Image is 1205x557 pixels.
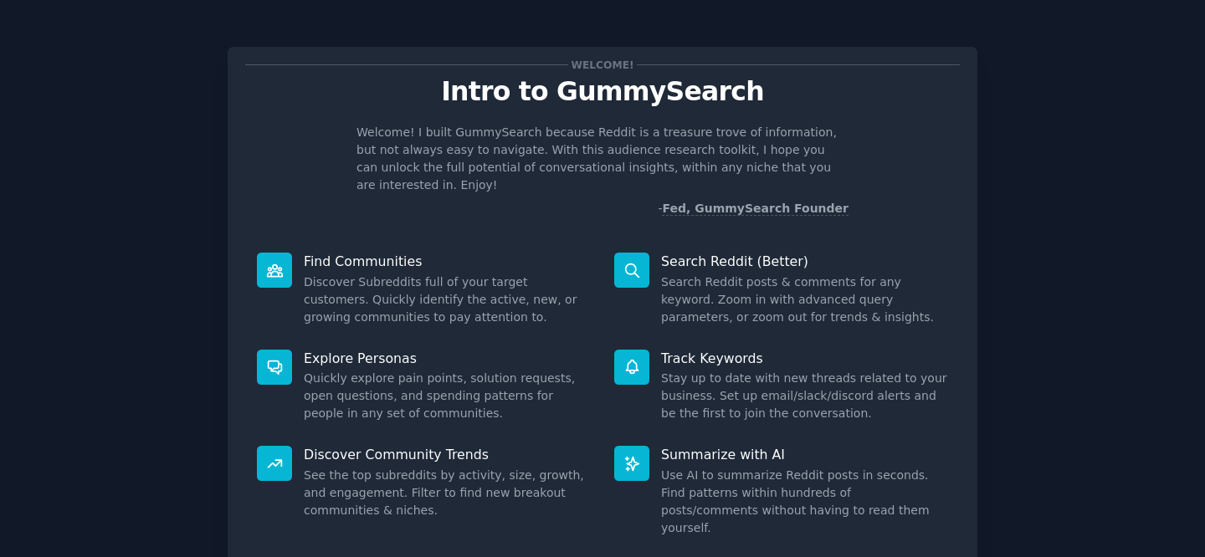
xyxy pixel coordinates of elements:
dd: Stay up to date with new threads related to your business. Set up email/slack/discord alerts and ... [661,370,948,422]
dd: Discover Subreddits full of your target customers. Quickly identify the active, new, or growing c... [304,273,591,326]
p: Find Communities [304,253,591,270]
p: Summarize with AI [661,446,948,463]
dd: Search Reddit posts & comments for any keyword. Zoom in with advanced query parameters, or zoom o... [661,273,948,326]
dd: Quickly explore pain points, solution requests, open questions, and spending patterns for people ... [304,370,591,422]
dd: Use AI to summarize Reddit posts in seconds. Find patterns within hundreds of posts/comments with... [661,467,948,537]
dd: See the top subreddits by activity, size, growth, and engagement. Filter to find new breakout com... [304,467,591,519]
span: Welcome! [568,56,637,74]
p: Discover Community Trends [304,446,591,463]
p: Track Keywords [661,350,948,367]
p: Intro to GummySearch [245,77,960,106]
a: Fed, GummySearch Founder [662,202,849,216]
p: Welcome! I built GummySearch because Reddit is a treasure trove of information, but not always ea... [356,124,849,194]
p: Search Reddit (Better) [661,253,948,270]
p: Explore Personas [304,350,591,367]
div: - [658,200,849,217]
